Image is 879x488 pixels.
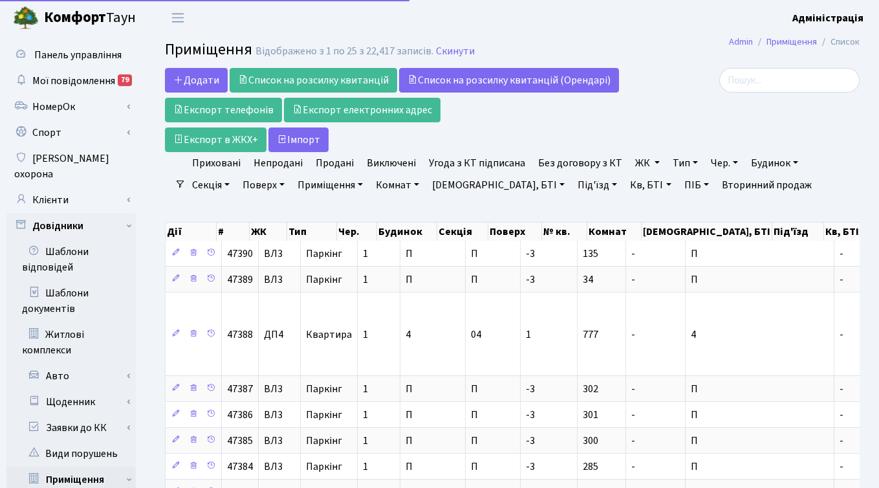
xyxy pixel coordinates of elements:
a: Продані [310,152,359,174]
th: № кв. [542,223,587,241]
span: 47388 [227,327,253,342]
a: Приміщення [292,174,368,196]
span: 47384 [227,460,253,474]
span: Паркінг [306,384,352,394]
span: ВЛ3 [264,461,295,472]
a: Щоденник [15,389,136,415]
span: 34 [583,272,593,287]
span: П [691,247,698,261]
span: - [631,382,635,396]
a: Секція [187,174,235,196]
a: Житлові комплекси [6,322,136,363]
span: П [406,247,413,261]
span: Квартира [306,329,352,340]
a: Комнат [371,174,424,196]
span: 135 [583,247,598,261]
a: Панель управління [6,42,136,68]
span: П [406,382,413,396]
span: 302 [583,382,598,396]
a: Кв, БТІ [625,174,676,196]
th: Чер. [337,223,377,241]
input: Пошук... [719,68,860,93]
a: Скинути [436,45,475,58]
span: - [840,327,843,342]
span: - [631,434,635,448]
th: Поверх [488,223,542,241]
a: НомерОк [6,94,136,120]
a: Вторинний продаж [717,174,817,196]
span: 1 [363,327,368,342]
nav: breadcrumb [710,28,879,56]
a: ПІБ [679,174,714,196]
span: - [631,460,635,474]
span: -3 [526,408,535,422]
span: Таун [44,7,136,29]
span: П [471,247,478,261]
span: 1 [363,434,368,448]
th: # [217,223,250,241]
span: П [691,434,698,448]
span: - [840,460,843,474]
a: Під'їзд [572,174,622,196]
span: П [691,382,698,396]
span: Паркінг [306,249,352,259]
span: П [691,272,698,287]
a: Тип [667,152,703,174]
a: Мої повідомлення79 [6,68,136,94]
span: 777 [583,327,598,342]
span: -3 [526,434,535,448]
span: 1 [363,272,368,287]
a: Види порушень [6,441,136,467]
span: 04 [471,327,481,342]
a: Поверх [237,174,290,196]
a: Спорт [6,120,136,146]
a: Приміщення [766,35,817,49]
span: - [840,247,843,261]
a: Будинок [746,152,803,174]
span: ВЛ3 [264,384,295,394]
span: 1 [363,382,368,396]
span: ВЛ3 [264,274,295,285]
a: [DEMOGRAPHIC_DATA], БТІ [427,174,570,196]
span: П [471,408,478,422]
a: Експорт телефонів [165,98,282,122]
a: Експорт електронних адрес [284,98,440,122]
th: Дії [166,223,217,241]
span: ДП4 [264,329,295,340]
span: -3 [526,460,535,474]
span: 47385 [227,434,253,448]
span: Панель управління [34,48,122,62]
span: П [406,272,413,287]
li: Список [817,35,860,49]
span: 4 [691,327,696,342]
span: 47390 [227,247,253,261]
a: Шаблони відповідей [6,239,136,280]
span: - [631,272,635,287]
div: 79 [118,74,132,86]
span: П [471,434,478,448]
span: П [691,460,698,474]
a: Непродані [248,152,308,174]
a: Список на розсилку квитанцій (Орендарі) [399,68,619,93]
th: Тип [287,223,337,241]
span: ВЛ3 [264,436,295,446]
span: П [471,382,478,396]
span: 1 [363,408,368,422]
span: П [691,408,698,422]
a: Приховані [187,152,246,174]
span: - [631,247,635,261]
th: Комнат [587,223,642,241]
button: Переключити навігацію [162,7,194,28]
a: Виключені [362,152,421,174]
span: ВЛ3 [264,410,295,420]
span: 1 [363,460,368,474]
a: Admin [729,35,753,49]
span: 1 [526,327,531,342]
span: 1 [363,247,368,261]
th: Секція [437,223,488,241]
div: Відображено з 1 по 25 з 22,417 записів. [255,45,433,58]
a: Експорт в ЖКХ+ [165,128,266,152]
span: 301 [583,408,598,422]
a: Чер. [706,152,743,174]
b: Адміністрація [792,11,863,25]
